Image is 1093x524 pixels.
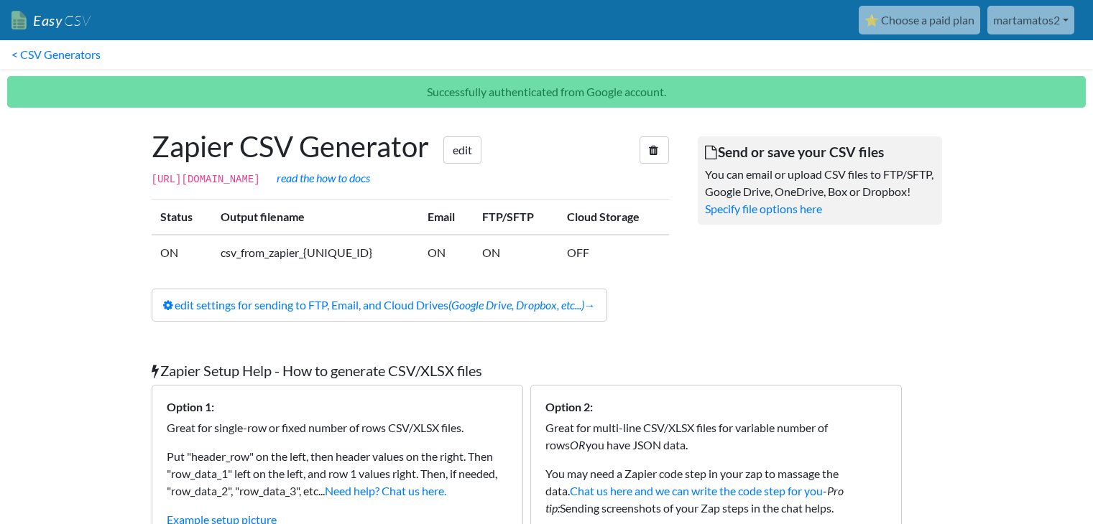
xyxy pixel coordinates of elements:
[63,11,91,29] span: CSV
[167,448,508,500] p: Put "header_row" on the left, then header values on the right. Then "row_data_1" left on the left...
[325,484,446,497] a: Need help? Chat us here.
[152,200,213,235] th: Status
[1033,467,1079,510] iframe: chat widget
[558,235,668,270] td: OFF
[705,144,935,160] h5: Send or save your CSV files
[570,438,586,452] i: OR
[11,6,91,35] a: EasyCSV
[7,76,1086,108] p: Successfully authenticated from Google account.
[474,235,558,270] td: ON
[545,465,887,517] p: You may need a Zapier code step in your zap to massage the data. - Sending screenshots of your Za...
[277,171,370,184] a: read the how to docs
[419,235,474,270] td: ON
[152,174,260,185] code: [URL][DOMAIN_NAME]
[167,400,508,413] h6: Option 1:
[152,362,942,379] h5: Zapier Setup Help - How to generate CSV/XLSX files
[987,6,1074,34] a: martamatos2
[152,129,669,164] h1: Zapier CSV Generator
[212,200,419,235] th: Output filename
[705,202,822,215] a: Specify file options here
[545,400,887,413] h6: Option 2:
[152,235,213,270] td: ON
[152,289,607,322] a: edit settings for sending to FTP, Email, and Cloud Drives(Google Drive, Dropbox, etc...)→
[705,166,935,200] p: You can email or upload CSV files to FTP/SFTP, Google Drive, OneDrive, Box or Dropbox!
[474,200,558,235] th: FTP/SFTP
[859,6,980,34] a: ⭐ Choose a paid plan
[570,484,823,497] a: Chat us here and we can write the code step for you
[212,235,419,270] td: csv_from_zapier_{UNIQUE_ID}
[419,200,474,235] th: Email
[167,419,508,436] p: Great for single-row or fixed number of rows CSV/XLSX files.
[558,200,668,235] th: Cloud Storage
[443,136,481,164] a: edit
[545,419,887,454] p: Great for multi-line CSV/XLSX files for variable number of rows you have JSON data.
[448,298,584,312] i: (Google Drive, Dropbox, etc...)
